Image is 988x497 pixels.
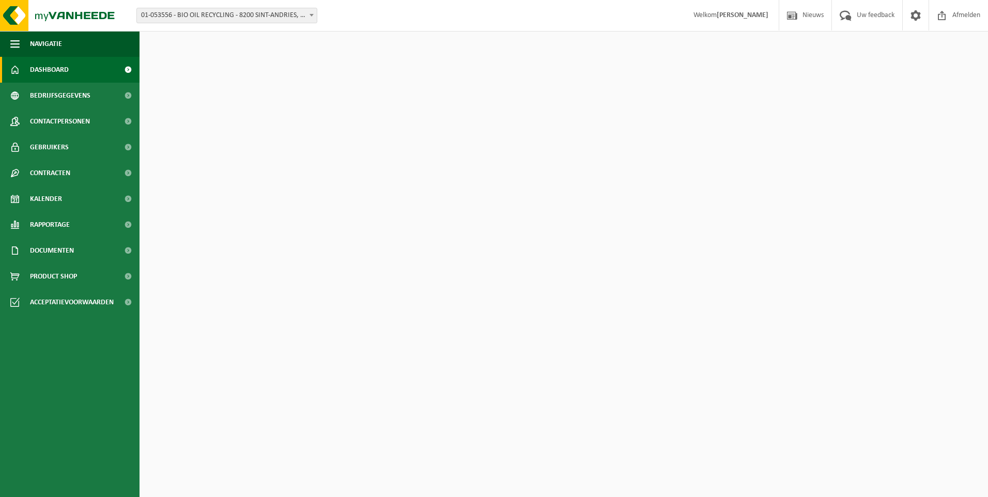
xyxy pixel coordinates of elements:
[30,289,114,315] span: Acceptatievoorwaarden
[30,57,69,83] span: Dashboard
[30,263,77,289] span: Product Shop
[30,83,90,108] span: Bedrijfsgegevens
[30,134,69,160] span: Gebruikers
[30,212,70,238] span: Rapportage
[30,238,74,263] span: Documenten
[30,108,90,134] span: Contactpersonen
[136,8,317,23] span: 01-053556 - BIO OIL RECYCLING - 8200 SINT-ANDRIES, DIRK MARTENSSTRAAT 12
[30,186,62,212] span: Kalender
[137,8,317,23] span: 01-053556 - BIO OIL RECYCLING - 8200 SINT-ANDRIES, DIRK MARTENSSTRAAT 12
[30,160,70,186] span: Contracten
[717,11,768,19] strong: [PERSON_NAME]
[30,31,62,57] span: Navigatie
